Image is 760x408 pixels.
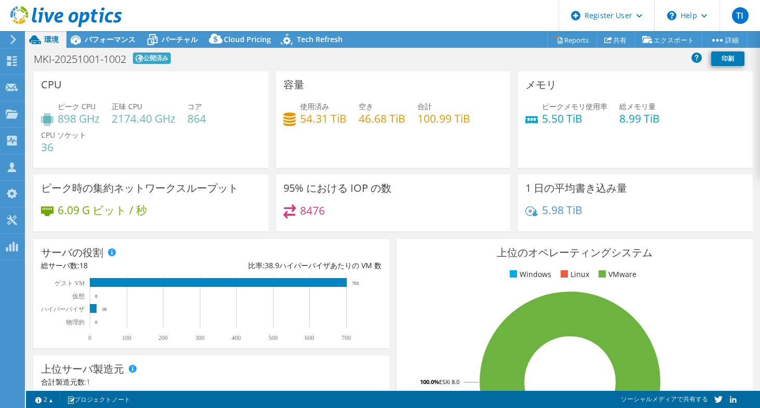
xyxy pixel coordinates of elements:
[55,280,85,287] text: ゲスト VM
[158,334,168,341] text: 200
[86,377,90,387] span: 1
[300,205,325,216] h4: 8476
[58,204,147,216] h4: 6.09 G ビット / 秒
[133,52,171,64] span: 公開済み
[88,334,91,341] text: 0
[619,101,656,111] span: 総メモリ量
[404,247,745,258] h3: 上位のオペレーティングシステム
[283,79,304,90] h3: 容量
[41,130,86,140] span: CPU ソケット
[44,34,59,44] span: 環境
[41,363,124,375] h3: 上位サーバ製造元
[558,269,589,280] li: Linux
[297,34,343,44] span: Tech Refresh
[102,307,107,312] text: 18
[542,113,607,124] h4: 5.50 TiB
[224,34,271,44] span: Cloud Pricing
[305,334,314,341] text: 600
[41,182,238,194] h3: ピーク時の集約ネットワークスループット
[439,378,459,386] tspan: ESXi 8.0
[34,54,126,64] h1: MKI-20251001-1002
[542,101,607,111] span: ピークメモリ使用率
[58,113,100,124] h4: 898 GHz
[41,260,211,271] div: 総サーバ数:
[417,101,432,111] span: 合計
[95,294,98,299] text: 0
[711,51,744,66] a: 印刷
[41,376,382,388] h4: 合計製造元数:
[232,334,241,341] text: 400
[268,334,278,341] text: 500
[732,7,749,24] span: TI
[507,269,551,280] li: Windows
[420,378,439,386] tspan: 100.0%
[667,11,676,20] svg: \n
[187,101,202,111] span: コア
[66,319,85,326] text: 物理的
[417,113,470,124] h4: 100.99 TiB
[187,113,206,124] h4: 864
[352,281,359,286] text: 701
[195,334,205,341] text: 300
[40,306,85,313] text: ハイパーバイザ
[265,260,279,270] span: 38.9
[547,32,597,48] a: Reports
[359,101,373,111] span: 空き
[702,32,747,48] a: 詳細
[283,182,391,194] h3: 95% における IOP の数
[596,32,635,48] a: 共有
[342,334,351,341] text: 700
[58,101,96,111] span: ピーク CPU
[619,113,660,124] h4: 8.99 TiB
[41,79,62,90] h3: CPU
[41,247,103,258] h3: サーバの役割
[60,393,138,406] a: プロジェクトノート
[95,320,98,325] text: 0
[85,34,135,44] span: パフォーマンス
[72,293,85,300] text: 仮想
[122,334,131,341] text: 100
[300,101,329,111] span: 使用済み
[112,113,175,124] h4: 2174.40 GHz
[112,101,142,111] span: 正味 CPU
[359,113,405,124] h4: 46.68 TiB
[79,260,88,270] span: 18
[634,32,702,48] a: エクスポート
[211,260,382,271] div: 比率: ハイパーバイザあたりの VM 数
[300,113,347,124] h4: 54.31 TiB
[542,204,582,216] h4: 5.98 TiB
[28,393,60,406] a: 2
[525,182,627,194] h3: 1 日の平均書き込み量
[41,141,86,153] h4: 36
[596,269,636,280] li: VMware
[525,79,557,90] h3: メモリ
[161,34,198,44] span: バーチャル
[621,394,708,403] span: ソーシャルメディアで共有する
